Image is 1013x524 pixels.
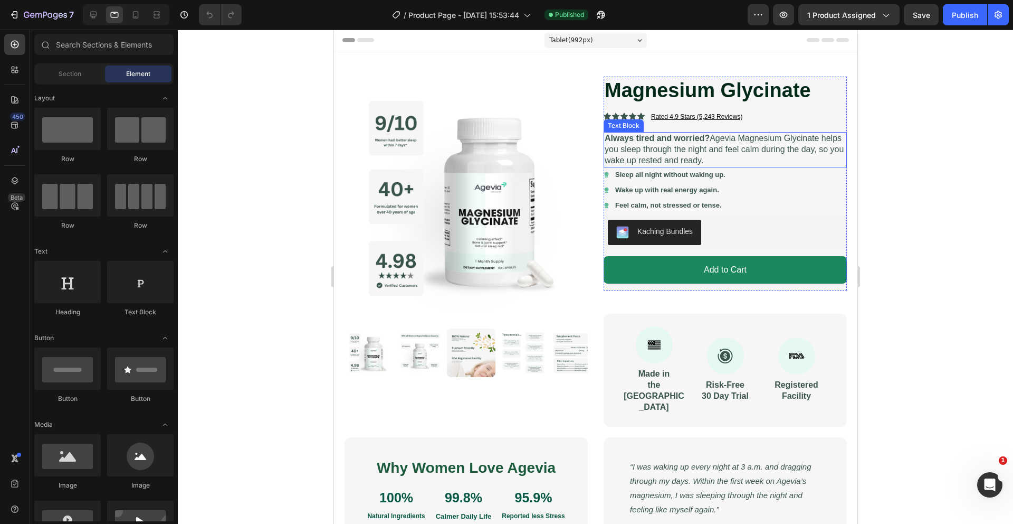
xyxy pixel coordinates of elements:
[913,11,930,20] span: Save
[34,481,101,490] div: Image
[359,350,424,361] p: Risk-Free
[69,8,74,21] p: 7
[107,221,174,230] div: Row
[157,330,174,347] span: Toggle open
[408,10,519,21] span: Product Page - [DATE] 15:53:44
[430,350,495,361] p: Registered
[370,233,413,248] div: Add to Cart
[157,243,174,260] span: Toggle open
[798,4,900,25] button: 1 product assigned
[34,333,54,343] span: Button
[33,483,91,490] strong: Natural Ingredients
[199,4,242,25] div: Undo/Redo
[977,472,1002,498] iframe: Intercom live chat
[102,483,158,492] p: Calmer Daily Life
[107,394,174,404] div: Button
[102,460,158,477] p: 99.8%
[59,69,81,79] span: Section
[904,4,939,25] button: Save
[10,113,25,121] div: 450
[34,420,53,429] span: Media
[34,34,174,55] input: Search Sections & Elements
[107,481,174,490] div: Image
[107,307,174,317] div: Text Block
[168,483,231,491] p: Reported less Stress
[288,350,352,383] p: the [GEOGRAPHIC_DATA]
[4,4,79,25] button: 7
[943,4,987,25] button: Publish
[807,10,876,21] span: 1 product assigned
[8,193,25,202] div: Beta
[430,361,495,372] p: Facility
[334,30,857,524] iframe: Design area
[555,10,584,20] span: Published
[952,10,978,21] div: Publish
[296,433,477,484] i: “I was waking up every night at 3 a.m. and dragging through my days. Within the first week on Age...
[168,460,231,477] p: 95.9%
[34,394,101,404] div: Button
[107,154,174,164] div: Row
[34,307,101,317] div: Heading
[359,361,424,372] p: 30 Day Trial
[43,430,222,446] strong: Why Women Love Agevia
[157,90,174,107] span: Toggle open
[288,339,352,350] p: Made in
[34,93,55,103] span: Layout
[34,154,101,164] div: Row
[34,247,47,256] span: Text
[157,416,174,433] span: Toggle open
[404,10,406,21] span: /
[34,221,101,230] div: Row
[999,456,1007,465] span: 1
[126,69,150,79] span: Element
[33,460,91,477] p: 100%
